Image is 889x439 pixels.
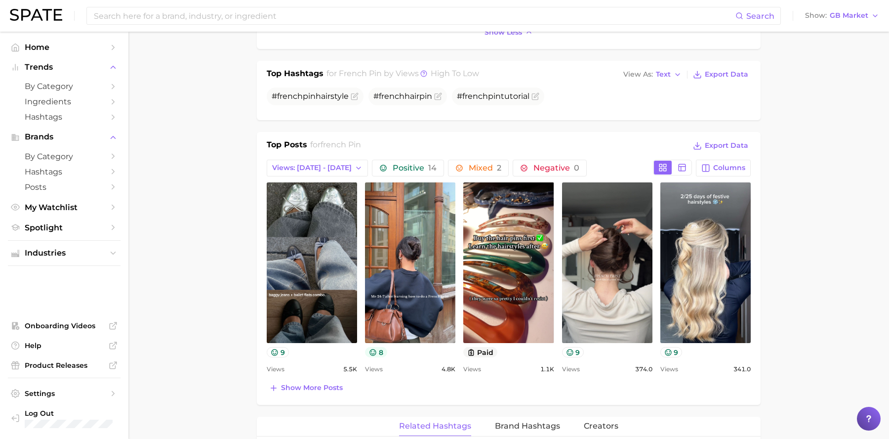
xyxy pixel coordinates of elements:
span: GB Market [830,13,868,18]
button: Views: [DATE] - [DATE] [267,160,368,176]
h1: Top Posts [267,139,307,154]
span: pin [419,91,432,101]
span: Home [25,43,104,52]
span: Views [562,363,580,375]
span: 2 [497,163,501,173]
span: Posts [25,182,104,192]
span: Industries [25,249,104,258]
button: Export Data [690,139,751,153]
span: Views [463,363,481,375]
a: by Category [8,79,121,94]
span: Export Data [705,141,748,150]
a: Ingredients [8,94,121,109]
span: Mixed [469,164,501,172]
a: Spotlight [8,220,121,235]
button: Trends [8,60,121,75]
span: 4.8k [442,363,455,375]
a: Onboarding Videos [8,318,121,333]
input: Search here for a brand, industry, or ingredient [93,7,735,24]
h2: for [310,139,361,154]
h1: Top Hashtags [267,68,323,82]
span: french [277,91,303,101]
span: Hashtags [25,167,104,176]
span: Brand Hashtags [495,422,560,431]
span: Onboarding Videos [25,321,104,330]
span: high to low [431,69,479,78]
span: Product Releases [25,361,104,370]
a: Product Releases [8,358,121,373]
button: 9 [562,347,584,357]
span: # tutorial [457,91,529,101]
button: paid [463,347,497,357]
span: My Watchlist [25,203,104,212]
a: by Category [8,149,121,164]
span: Positive [393,164,437,172]
span: Search [746,11,774,21]
a: Home [8,40,121,55]
a: Settings [8,386,121,401]
a: Hashtags [8,109,121,125]
span: Show more posts [281,384,343,392]
span: pin [488,91,501,101]
span: french [462,91,488,101]
span: Show [805,13,827,18]
span: Text [656,72,671,77]
span: by Category [25,82,104,91]
button: 9 [660,347,683,357]
span: 0 [574,163,579,173]
span: 14 [428,163,437,173]
span: Export Data [705,70,748,79]
a: My Watchlist [8,200,121,215]
span: Brands [25,132,104,141]
span: 5.5k [343,363,357,375]
span: french pin [339,69,382,78]
span: 374.0 [635,363,652,375]
span: by Category [25,152,104,161]
img: SPATE [10,9,62,21]
span: Settings [25,389,104,398]
button: Flag as miscategorized or irrelevant [531,92,539,100]
button: ShowGB Market [803,9,882,22]
span: Trends [25,63,104,72]
h2: for by Views [326,68,479,82]
a: Log out. Currently logged in with e-mail danielle@spate.nyc. [8,406,121,432]
a: Help [8,338,121,353]
span: 1.1k [540,363,554,375]
button: 8 [365,347,387,357]
button: Brands [8,130,121,144]
button: Industries [8,246,121,261]
span: Ingredients [25,97,104,106]
span: View As [623,72,653,77]
span: Hashtags [25,112,104,122]
span: Views: [DATE] - [DATE] [272,164,352,172]
button: Show less [482,26,535,39]
button: Export Data [690,68,751,82]
button: Show more posts [267,381,345,395]
span: Views [267,363,284,375]
span: Negative [533,164,579,172]
button: Columns [696,160,751,176]
button: Flag as miscategorized or irrelevant [434,92,442,100]
span: french pin [321,140,361,149]
span: french [379,91,404,101]
span: Views [365,363,383,375]
a: Posts [8,179,121,195]
span: Log Out [25,409,113,418]
button: Flag as miscategorized or irrelevant [351,92,359,100]
span: # hair [373,91,432,101]
span: # hairstyle [272,91,349,101]
button: 9 [267,347,289,357]
span: Help [25,341,104,350]
span: Spotlight [25,223,104,232]
span: Show less [485,28,522,37]
span: Views [660,363,678,375]
span: Related Hashtags [399,422,471,431]
span: Creators [584,422,618,431]
span: Columns [713,164,745,172]
span: pin [303,91,316,101]
a: Hashtags [8,164,121,179]
span: 341.0 [733,363,751,375]
button: View AsText [621,68,684,81]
